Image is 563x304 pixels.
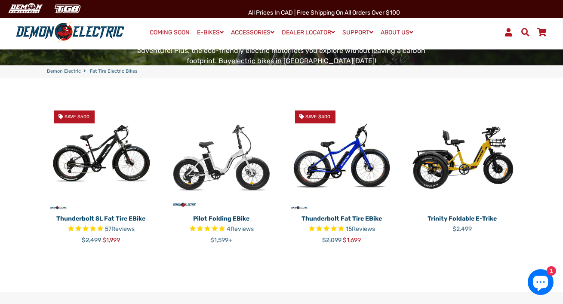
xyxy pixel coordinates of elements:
[168,104,275,211] img: Pilot Folding eBike - Demon Electric
[82,236,101,244] span: $2,499
[111,225,135,233] span: Reviews
[168,214,275,223] p: Pilot Folding eBike
[409,211,516,233] a: Trinity Foldable E-Trike $2,499
[90,68,138,75] span: Fat Tire Electric Bikes
[525,269,556,297] inbox-online-store-chat: Shopify online store chat
[102,236,120,244] span: $1,999
[352,225,375,233] span: Reviews
[378,26,416,39] a: ABOUT US
[306,114,331,120] span: Save $400
[346,225,375,233] span: 15 reviews
[231,57,353,65] a: electric bikes in [GEOGRAPHIC_DATA]
[409,214,516,223] p: Trinity Foldable E-Trike
[50,2,85,16] img: TGB Canada
[47,104,155,211] img: Thunderbolt SL Fat Tire eBike - Demon Electric
[210,236,232,244] span: $1,599+
[409,104,516,211] img: Trinity Foldable E-Trike
[248,9,400,16] span: All Prices in CAD | Free shipping on all orders over $100
[47,104,155,211] a: Thunderbolt SL Fat Tire eBike - Demon Electric Save $500
[288,214,396,223] p: Thunderbolt Fat Tire eBike
[47,224,155,234] span: Rated 4.9 out of 5 stars 57 reviews
[65,114,90,120] span: Save $500
[288,211,396,245] a: Thunderbolt Fat Tire eBike Rated 4.8 out of 5 stars 15 reviews $2,099 $1,699
[13,21,127,43] img: Demon Electric logo
[47,214,155,223] p: Thunderbolt SL Fat Tire eBike
[279,26,338,39] a: DEALER LOCATOR
[231,225,254,233] span: Reviews
[227,225,254,233] span: 4 reviews
[168,224,275,234] span: Rated 5.0 out of 5 stars 4 reviews
[343,236,361,244] span: $1,699
[105,225,135,233] span: 57 reviews
[194,26,227,39] a: E-BIKES
[47,211,155,245] a: Thunderbolt SL Fat Tire eBike Rated 4.9 out of 5 stars 57 reviews $2,499 $1,999
[168,211,275,245] a: Pilot Folding eBike Rated 5.0 out of 5 stars 4 reviews $1,599+
[288,104,396,211] img: Thunderbolt Fat Tire eBike - Demon Electric
[4,2,46,16] img: Demon Electric
[288,224,396,234] span: Rated 4.8 out of 5 stars 15 reviews
[147,27,193,39] a: COMING SOON
[339,26,376,39] a: SUPPORT
[228,26,277,39] a: ACCESSORIES
[288,104,396,211] a: Thunderbolt Fat Tire eBike - Demon Electric Save $400
[323,236,342,244] span: $2,099
[452,225,472,233] span: $2,499
[47,68,81,75] a: Demon Electric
